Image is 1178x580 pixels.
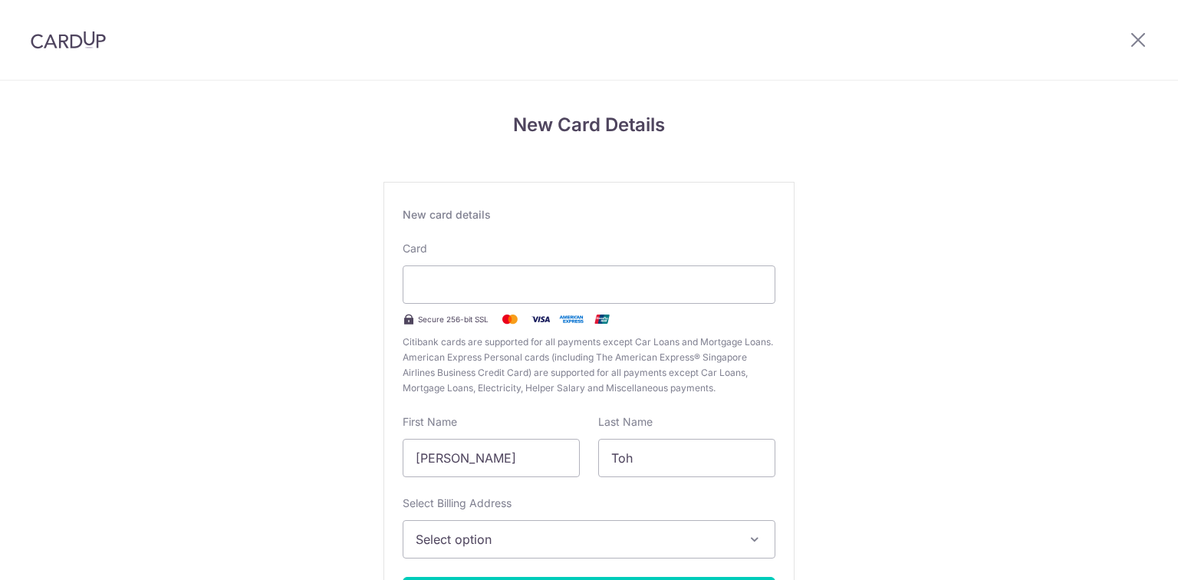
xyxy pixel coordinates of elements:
label: Card [403,241,427,256]
iframe: Secure card payment input frame [416,275,762,294]
input: Cardholder First Name [403,439,580,477]
span: Citibank cards are supported for all payments except Car Loans and Mortgage Loans. American Expre... [403,334,775,396]
img: .alt.amex [556,310,587,328]
img: .alt.unionpay [587,310,617,328]
img: Mastercard [495,310,525,328]
iframe: Opens a widget where you can find more information [1075,534,1163,572]
div: New card details [403,207,775,222]
img: CardUp [31,31,106,49]
label: Select Billing Address [403,496,512,511]
h4: New Card Details [383,111,795,139]
img: Visa [525,310,556,328]
input: Cardholder Last Name [598,439,775,477]
label: First Name [403,414,457,430]
label: Last Name [598,414,653,430]
span: Secure 256-bit SSL [418,313,489,325]
span: Select option [416,530,735,549]
button: Select option [403,520,775,559]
